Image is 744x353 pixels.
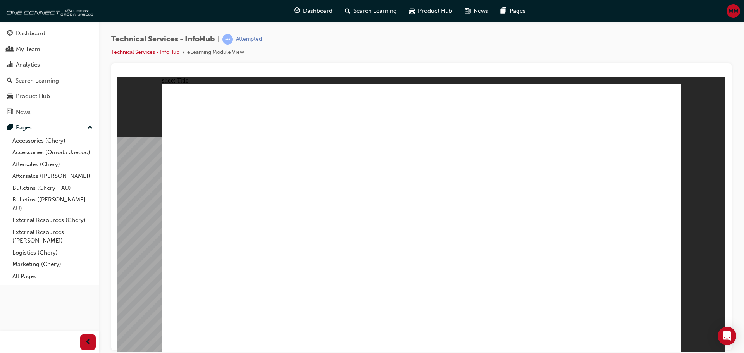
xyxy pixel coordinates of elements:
a: Aftersales (Chery) [9,158,96,170]
span: news-icon [7,109,13,116]
a: guage-iconDashboard [288,3,339,19]
a: External Resources (Chery) [9,214,96,226]
div: Product Hub [16,92,50,101]
span: chart-icon [7,62,13,69]
span: Technical Services - InfoHub [111,35,215,44]
a: Dashboard [3,26,96,41]
button: MM [727,4,740,18]
span: car-icon [409,6,415,16]
span: search-icon [345,6,350,16]
a: search-iconSearch Learning [339,3,403,19]
span: guage-icon [7,30,13,37]
a: Marketing (Chery) [9,258,96,270]
a: Product Hub [3,89,96,103]
a: Bulletins ([PERSON_NAME] - AU) [9,194,96,214]
span: News [474,7,488,15]
li: eLearning Module View [187,48,244,57]
div: Analytics [16,60,40,69]
a: Accessories (Omoda Jaecoo) [9,146,96,158]
span: pages-icon [7,124,13,131]
div: My Team [16,45,40,54]
a: Bulletins (Chery - AU) [9,182,96,194]
span: prev-icon [85,338,91,347]
span: Dashboard [303,7,332,15]
a: news-iconNews [458,3,494,19]
a: Logistics (Chery) [9,247,96,259]
a: News [3,105,96,119]
span: MM [728,7,739,15]
span: search-icon [7,77,12,84]
span: Pages [510,7,525,15]
div: Attempted [236,36,262,43]
a: Aftersales ([PERSON_NAME]) [9,170,96,182]
a: Analytics [3,58,96,72]
a: Accessories (Chery) [9,135,96,147]
a: Search Learning [3,74,96,88]
a: car-iconProduct Hub [403,3,458,19]
div: Open Intercom Messenger [718,327,736,345]
a: External Resources ([PERSON_NAME]) [9,226,96,247]
button: Pages [3,121,96,135]
div: Pages [16,123,32,132]
span: people-icon [7,46,13,53]
span: | [218,35,219,44]
span: car-icon [7,93,13,100]
span: news-icon [465,6,470,16]
div: News [16,108,31,117]
a: My Team [3,42,96,57]
span: Search Learning [353,7,397,15]
button: DashboardMy TeamAnalyticsSearch LearningProduct HubNews [3,25,96,121]
div: Search Learning [15,76,59,85]
a: All Pages [9,270,96,282]
span: up-icon [87,123,93,133]
span: Product Hub [418,7,452,15]
div: Dashboard [16,29,45,38]
a: Technical Services - InfoHub [111,49,179,55]
a: pages-iconPages [494,3,532,19]
img: oneconnect [4,3,93,19]
span: pages-icon [501,6,506,16]
span: guage-icon [294,6,300,16]
span: learningRecordVerb_ATTEMPT-icon [222,34,233,45]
